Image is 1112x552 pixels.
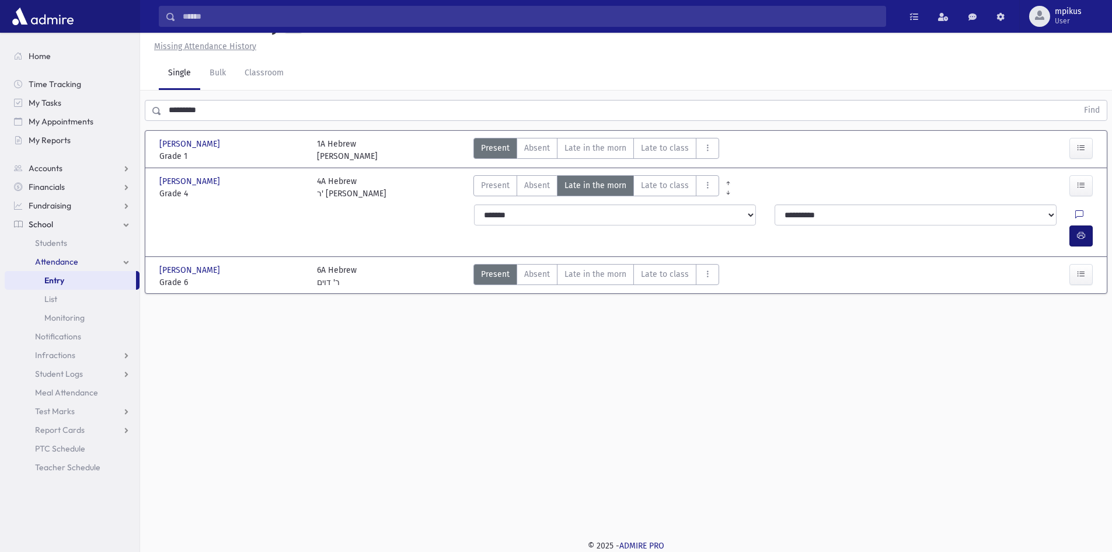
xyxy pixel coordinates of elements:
span: Infractions [35,350,75,360]
span: Time Tracking [29,79,81,89]
span: Home [29,51,51,61]
a: Teacher Schedule [5,458,140,477]
span: Test Marks [35,406,75,416]
span: Absent [524,268,550,280]
a: Bulk [200,57,235,90]
a: Classroom [235,57,293,90]
span: Late to class [641,179,689,192]
div: © 2025 - [159,540,1093,552]
a: Single [159,57,200,90]
span: Meal Attendance [35,387,98,398]
span: Grade 1 [159,150,305,162]
div: 1A Hebrew [PERSON_NAME] [317,138,378,162]
span: Grade 4 [159,188,305,200]
span: List [44,294,57,304]
img: AdmirePro [9,5,76,28]
span: mpikus [1055,7,1082,16]
a: Missing Attendance History [149,41,256,51]
span: Entry [44,275,64,286]
div: AttTypes [473,264,719,289]
span: Notifications [35,331,81,342]
span: Late to class [641,268,689,280]
div: 4A Hebrew ר' [PERSON_NAME] [317,175,386,200]
span: Financials [29,182,65,192]
span: Late to class [641,142,689,154]
span: User [1055,16,1082,26]
a: My Appointments [5,112,140,131]
a: Student Logs [5,364,140,383]
span: Present [481,142,510,154]
span: School [29,219,53,230]
a: My Tasks [5,93,140,112]
input: Search [176,6,886,27]
a: My Reports [5,131,140,150]
span: PTC Schedule [35,443,85,454]
span: My Tasks [29,98,61,108]
a: Entry [5,271,136,290]
a: School [5,215,140,234]
a: Time Tracking [5,75,140,93]
span: Students [35,238,67,248]
span: Present [481,179,510,192]
u: Missing Attendance History [154,41,256,51]
span: Fundraising [29,200,71,211]
a: Home [5,47,140,65]
span: Late in the morn [564,142,626,154]
a: Accounts [5,159,140,178]
span: Teacher Schedule [35,462,100,473]
a: Fundraising [5,196,140,215]
button: Find [1077,100,1107,120]
span: [PERSON_NAME] [159,264,222,276]
a: Test Marks [5,402,140,421]
a: Notifications [5,327,140,346]
span: Student Logs [35,369,83,379]
a: Students [5,234,140,252]
div: AttTypes [473,138,719,162]
span: Present [481,268,510,280]
span: Monitoring [44,313,85,323]
span: Attendance [35,256,78,267]
span: My Reports [29,135,71,145]
a: Report Cards [5,421,140,439]
span: Report Cards [35,425,85,435]
span: Accounts [29,163,62,173]
span: [PERSON_NAME] [159,138,222,150]
a: Monitoring [5,308,140,327]
a: PTC Schedule [5,439,140,458]
a: Infractions [5,346,140,364]
span: Late in the morn [564,179,626,192]
div: 6A Hebrew ר' דוים [317,264,357,289]
a: List [5,290,140,308]
span: My Appointments [29,116,93,127]
span: Late in the morn [564,268,626,280]
span: [PERSON_NAME] [159,175,222,188]
a: Attendance [5,252,140,271]
div: AttTypes [473,175,719,200]
a: Financials [5,178,140,196]
span: Grade 6 [159,276,305,289]
a: Meal Attendance [5,383,140,402]
span: Absent [524,179,550,192]
span: Absent [524,142,550,154]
